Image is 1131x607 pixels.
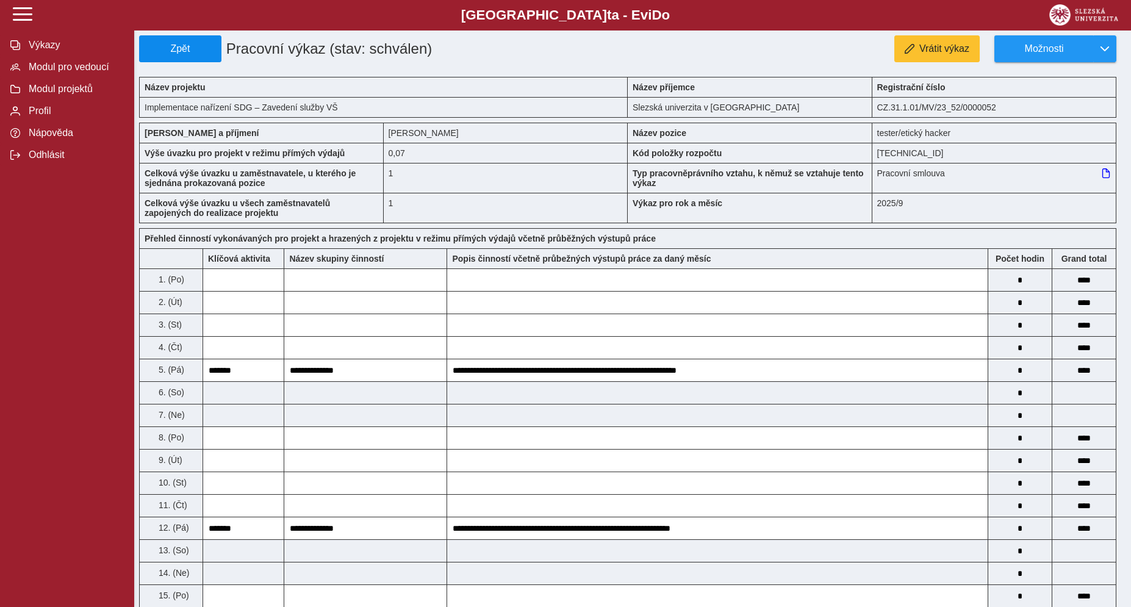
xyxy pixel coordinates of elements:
[145,128,259,138] b: [PERSON_NAME] a příjmení
[156,410,185,420] span: 7. (Ne)
[872,123,1117,143] div: tester/etický hacker
[662,7,670,23] span: o
[25,62,124,73] span: Modul pro vedoucí
[25,84,124,95] span: Modul projektů
[221,35,550,62] h1: Pracovní výkaz (stav: schválen)
[145,168,356,188] b: Celková výše úvazku u zaměstnavatele, u kterého je sjednána prokazovaná pozice
[652,7,661,23] span: D
[156,591,189,600] span: 15. (Po)
[156,568,190,578] span: 14. (Ne)
[633,198,722,208] b: Výkaz pro rok a měsíc
[384,193,628,223] div: 1
[156,500,187,510] span: 11. (Čt)
[872,163,1117,193] div: Pracovní smlouva
[628,97,872,118] div: Slezská univerzita v [GEOGRAPHIC_DATA]
[384,163,628,193] div: 1
[156,387,184,397] span: 6. (So)
[156,365,184,375] span: 5. (Pá)
[145,198,330,218] b: Celková výše úvazku u všech zaměstnavatelů zapojených do realizace projektu
[872,193,1117,223] div: 2025/9
[156,297,182,307] span: 2. (Út)
[156,342,182,352] span: 4. (Čt)
[877,82,946,92] b: Registrační číslo
[919,43,969,54] span: Vrátit výkaz
[1052,254,1116,264] b: Suma za den přes všechny výkazy
[872,143,1117,163] div: [TECHNICAL_ID]
[894,35,980,62] button: Vrátit výkaz
[633,168,864,188] b: Typ pracovněprávního vztahu, k němuž se vztahuje tento výkaz
[25,106,124,117] span: Profil
[994,35,1093,62] button: Možnosti
[289,254,384,264] b: Název skupiny činností
[633,148,722,158] b: Kód položky rozpočtu
[988,254,1052,264] b: Počet hodin
[156,275,184,284] span: 1. (Po)
[156,455,182,465] span: 9. (Út)
[145,82,206,92] b: Název projektu
[156,523,189,533] span: 12. (Pá)
[384,123,628,143] div: [PERSON_NAME]
[452,254,711,264] b: Popis činností včetně průbežných výstupů práce za daný měsíc
[139,35,221,62] button: Zpět
[1005,43,1083,54] span: Možnosti
[607,7,611,23] span: t
[145,234,656,243] b: Přehled činností vykonávaných pro projekt a hrazených z projektu v režimu přímých výdajů včetně p...
[25,40,124,51] span: Výkazy
[139,97,628,118] div: Implementace nařízení SDG – Zavedení služby VŠ
[156,545,189,555] span: 13. (So)
[384,143,628,163] div: 0,56 h / den. 2,8 h / týden.
[145,148,345,158] b: Výše úvazku pro projekt v režimu přímých výdajů
[145,43,216,54] span: Zpět
[633,128,686,138] b: Název pozice
[633,82,695,92] b: Název příjemce
[25,149,124,160] span: Odhlásit
[872,97,1117,118] div: CZ.31.1.01/MV/23_52/0000052
[37,7,1094,23] b: [GEOGRAPHIC_DATA] a - Evi
[25,128,124,138] span: Nápověda
[208,254,270,264] b: Klíčová aktivita
[156,320,182,329] span: 3. (St)
[156,433,184,442] span: 8. (Po)
[1049,4,1118,26] img: logo_web_su.png
[156,478,187,487] span: 10. (St)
